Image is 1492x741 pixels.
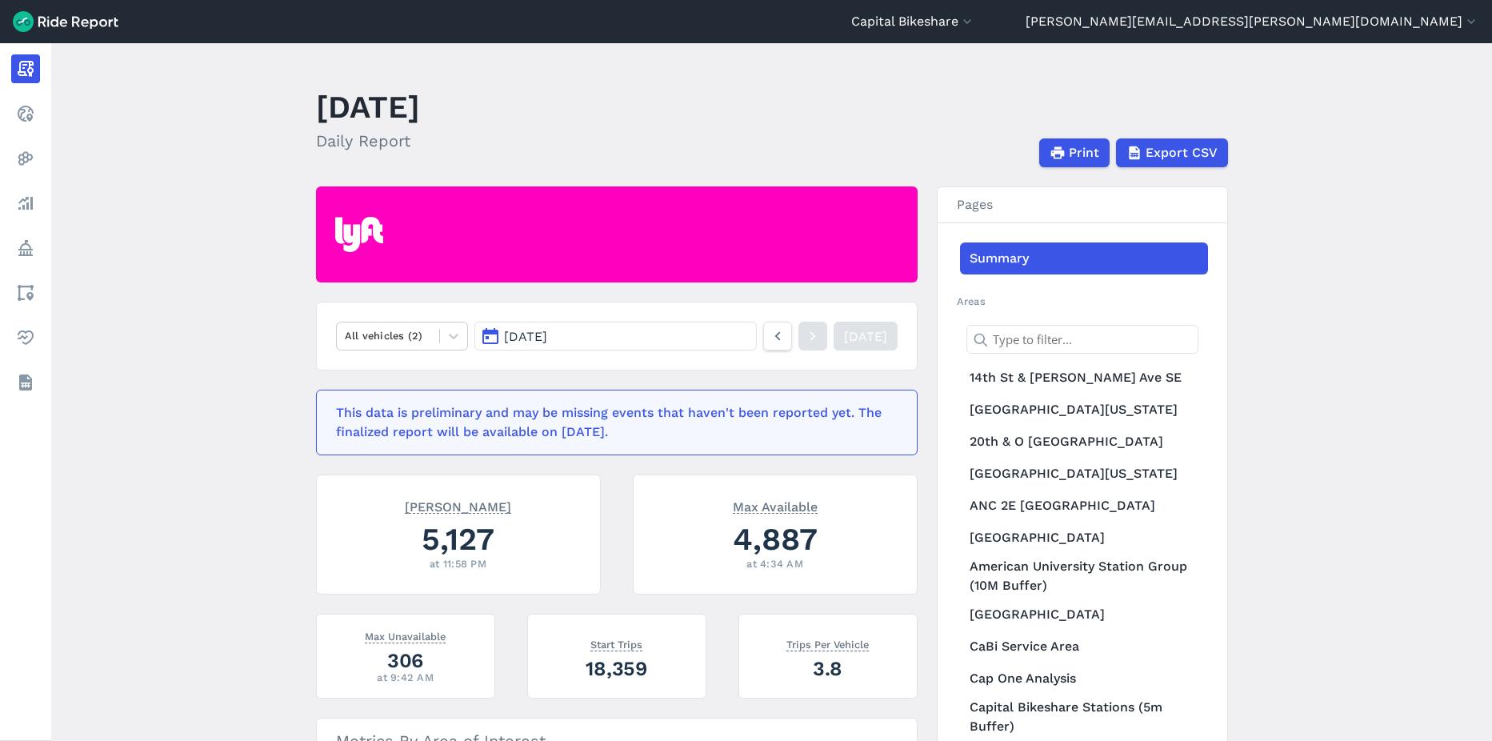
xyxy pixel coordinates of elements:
a: [GEOGRAPHIC_DATA] [960,599,1208,631]
a: Realtime [11,99,40,128]
a: Areas [11,278,40,307]
div: 4,887 [653,517,898,561]
a: [GEOGRAPHIC_DATA][US_STATE] [960,458,1208,490]
a: Summary [960,242,1208,274]
div: 306 [336,647,475,675]
a: CaBi Service Area [960,631,1208,663]
a: Policy [11,234,40,262]
span: Print [1069,143,1099,162]
a: Analyze [11,189,40,218]
a: Health [11,323,40,352]
div: 18,359 [547,655,686,683]
a: 20th & O [GEOGRAPHIC_DATA] [960,426,1208,458]
a: [GEOGRAPHIC_DATA][US_STATE] [960,394,1208,426]
button: [DATE] [474,322,756,350]
a: ANC 2E [GEOGRAPHIC_DATA] [960,490,1208,522]
span: Trips Per Vehicle [786,635,869,651]
div: 3.8 [758,655,898,683]
a: 14th St & [PERSON_NAME] Ave SE [960,362,1208,394]
img: Lyft [335,217,383,252]
span: Export CSV [1146,143,1218,162]
a: [DATE] [834,322,898,350]
a: American University Station Group (10M Buffer) [960,554,1208,599]
button: Export CSV [1116,138,1228,167]
div: at 4:34 AM [653,556,898,571]
button: Print [1039,138,1110,167]
button: Capital Bikeshare [851,12,975,31]
button: [PERSON_NAME][EMAIL_ADDRESS][PERSON_NAME][DOMAIN_NAME] [1026,12,1479,31]
span: [DATE] [504,329,547,344]
span: Start Trips [590,635,642,651]
a: Cap One Analysis [960,663,1208,695]
a: [GEOGRAPHIC_DATA] [960,522,1208,554]
div: at 9:42 AM [336,670,475,685]
img: Ride Report [13,11,118,32]
h2: Areas [957,294,1208,309]
div: at 11:58 PM [336,556,581,571]
h2: Daily Report [316,129,420,153]
a: Report [11,54,40,83]
h1: [DATE] [316,85,420,129]
span: Max Available [733,498,818,514]
a: Heatmaps [11,144,40,173]
span: Max Unavailable [365,627,446,643]
a: Capital Bikeshare Stations (5m Buffer) [960,695,1208,739]
input: Type to filter... [966,325,1198,354]
a: Datasets [11,368,40,397]
span: [PERSON_NAME] [405,498,511,514]
h3: Pages [938,187,1227,223]
div: 5,127 [336,517,581,561]
div: This data is preliminary and may be missing events that haven't been reported yet. The finalized ... [336,403,888,442]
